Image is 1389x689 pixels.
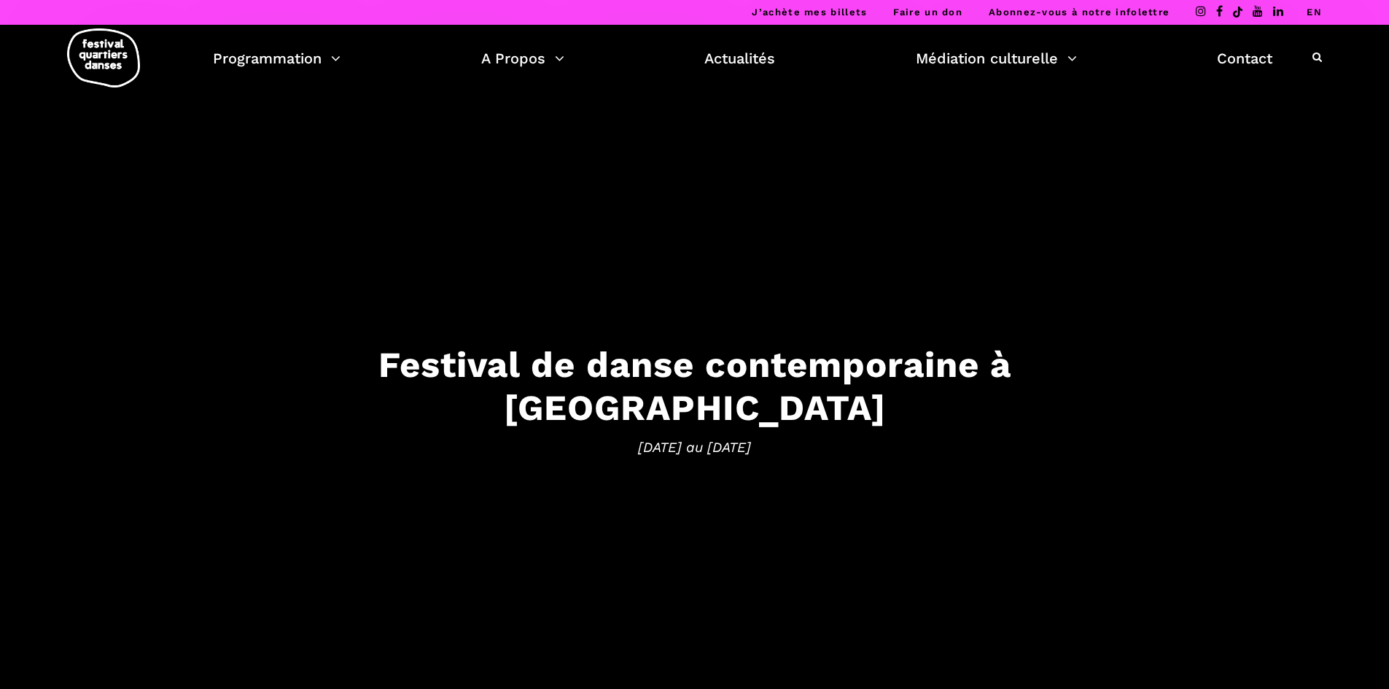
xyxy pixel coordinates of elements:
a: Médiation culturelle [916,46,1077,71]
a: J’achète mes billets [752,7,867,17]
a: A Propos [481,46,564,71]
a: Programmation [213,46,341,71]
a: Contact [1217,46,1272,71]
span: [DATE] au [DATE] [243,436,1147,458]
h3: Festival de danse contemporaine à [GEOGRAPHIC_DATA] [243,343,1147,429]
a: EN [1307,7,1322,17]
a: Abonnez-vous à notre infolettre [989,7,1170,17]
a: Faire un don [893,7,962,17]
img: logo-fqd-med [67,28,140,87]
a: Actualités [704,46,775,71]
